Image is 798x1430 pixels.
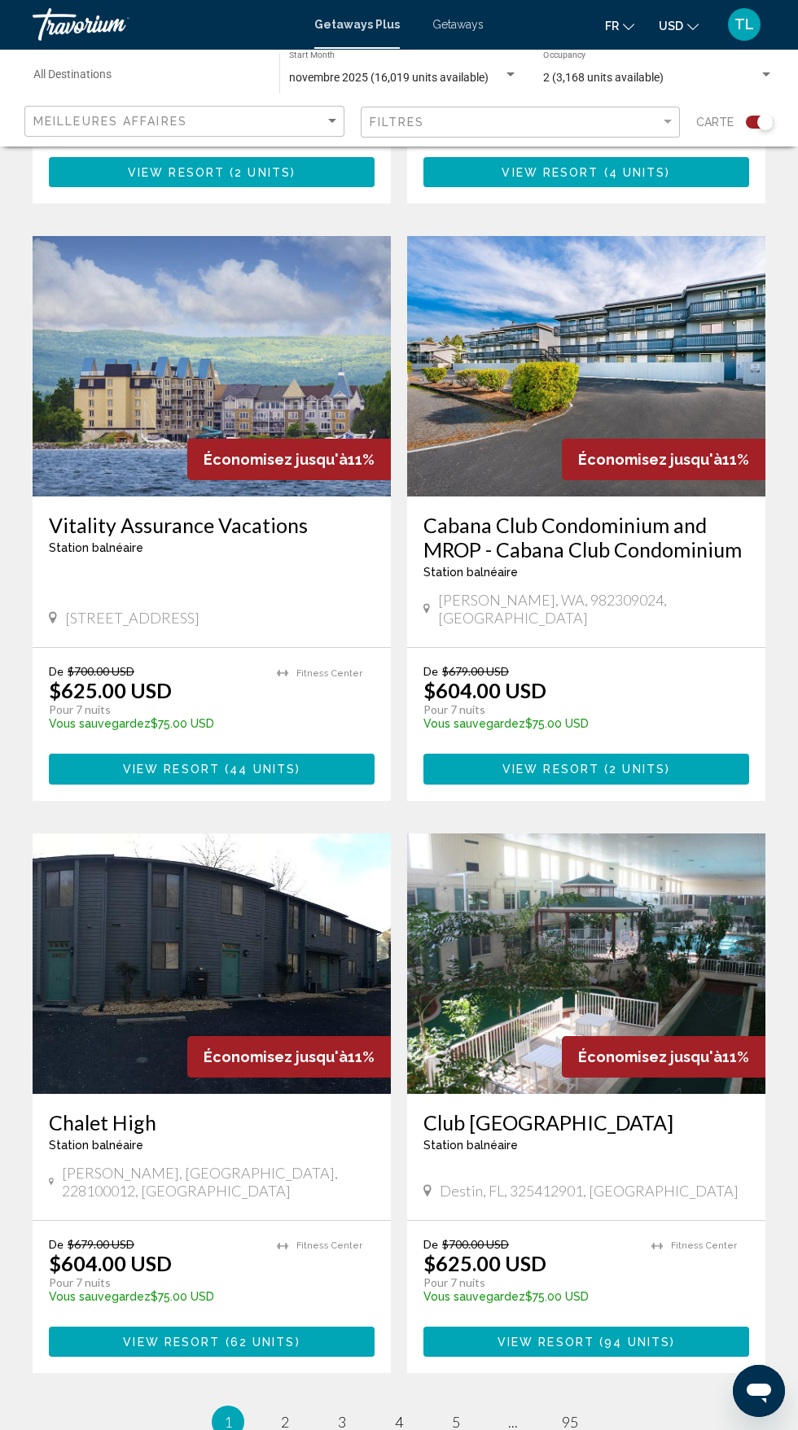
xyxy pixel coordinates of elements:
[659,20,683,33] span: USD
[49,541,143,554] span: Station balnéaire
[578,1048,722,1065] span: Économisez jusqu'à
[49,513,375,537] a: Vitality Assurance Vacations
[49,717,261,730] p: $75.00 USD
[49,702,261,717] p: Pour 7 nuits
[562,1036,765,1078] div: 11%
[49,1251,172,1275] p: $604.00 USD
[370,116,425,129] span: Filtres
[33,8,298,41] a: Travorium
[609,166,666,179] span: 4 units
[33,833,391,1094] img: ii_chi1.jpg
[423,1275,635,1290] p: Pour 7 nuits
[68,664,134,678] span: $700.00 USD
[423,1139,518,1152] span: Station balnéaire
[235,166,291,179] span: 2 units
[204,451,348,468] span: Économisez jusqu'à
[49,717,151,730] span: Vous sauvegardez
[438,591,749,627] span: [PERSON_NAME], WA, 982309024, [GEOGRAPHIC_DATA]
[49,664,64,678] span: De
[423,566,518,579] span: Station balnéaire
[49,1290,151,1303] span: Vous sauvegardez
[442,664,509,678] span: $679.00 USD
[296,668,362,679] span: Fitness Center
[62,1164,375,1200] span: [PERSON_NAME], [GEOGRAPHIC_DATA], 228100012, [GEOGRAPHIC_DATA]
[605,20,619,33] span: fr
[423,754,749,784] button: View Resort(2 units)
[49,1275,261,1290] p: Pour 7 nuits
[423,702,733,717] p: Pour 7 nuits
[562,439,765,480] div: 11%
[187,1036,391,1078] div: 11%
[423,717,733,730] p: $75.00 USD
[68,1237,134,1251] span: $679.00 USD
[423,1290,635,1303] p: $75.00 USD
[289,71,489,84] span: novembre 2025 (16,019 units available)
[609,763,665,776] span: 2 units
[123,1336,220,1349] span: View Resort
[33,236,391,496] img: ii_c2x1.jpg
[423,1290,525,1303] span: Vous sauvegardez
[423,1110,749,1135] a: Club [GEOGRAPHIC_DATA]
[49,1327,375,1357] button: View Resort(62 units)
[225,166,296,179] span: ( )
[578,451,722,468] span: Économisez jusqu'à
[407,833,765,1094] img: ii_cdr2.jpg
[220,763,300,776] span: ( )
[128,166,225,179] span: View Resort
[123,763,220,776] span: View Resort
[407,236,765,496] img: ii_cab1.jpg
[49,1110,375,1135] a: Chalet High
[423,664,438,678] span: De
[599,763,670,776] span: ( )
[605,14,634,37] button: Change language
[423,717,525,730] span: Vous sauvegardez
[502,763,599,776] span: View Resort
[230,1336,296,1349] span: 62 units
[49,1290,261,1303] p: $75.00 USD
[33,115,187,128] span: Meilleures affaires
[423,513,749,562] a: Cabana Club Condominium and MROP - Cabana Club Condominium
[594,1336,675,1349] span: ( )
[498,1336,594,1349] span: View Resort
[220,1336,300,1349] span: ( )
[49,157,375,187] button: View Resort(2 units)
[33,115,340,129] mat-select: Sort by
[187,439,391,480] div: 11%
[361,106,681,139] button: Filter
[230,763,296,776] span: 44 units
[423,678,546,702] p: $604.00 USD
[49,1237,64,1251] span: De
[671,1240,737,1251] span: Fitness Center
[423,1237,438,1251] span: De
[314,18,400,31] a: Getaways Plus
[734,16,754,33] span: TL
[733,1365,785,1417] iframe: Bouton de lancement de la fenêtre de messagerie
[296,1240,362,1251] span: Fitness Center
[49,678,172,702] p: $625.00 USD
[432,18,484,31] a: Getaways
[49,754,375,784] button: View Resort(44 units)
[599,166,671,179] span: ( )
[423,1251,546,1275] p: $625.00 USD
[440,1182,739,1200] span: Destin, FL, 325412901, [GEOGRAPHIC_DATA]
[423,157,749,187] button: View Resort(4 units)
[723,7,765,42] button: User Menu
[442,1237,509,1251] span: $700.00 USD
[204,1048,348,1065] span: Économisez jusqu'à
[604,1336,670,1349] span: 94 units
[49,1139,143,1152] span: Station balnéaire
[543,71,664,84] span: 2 (3,168 units available)
[423,1327,749,1357] button: View Resort(94 units)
